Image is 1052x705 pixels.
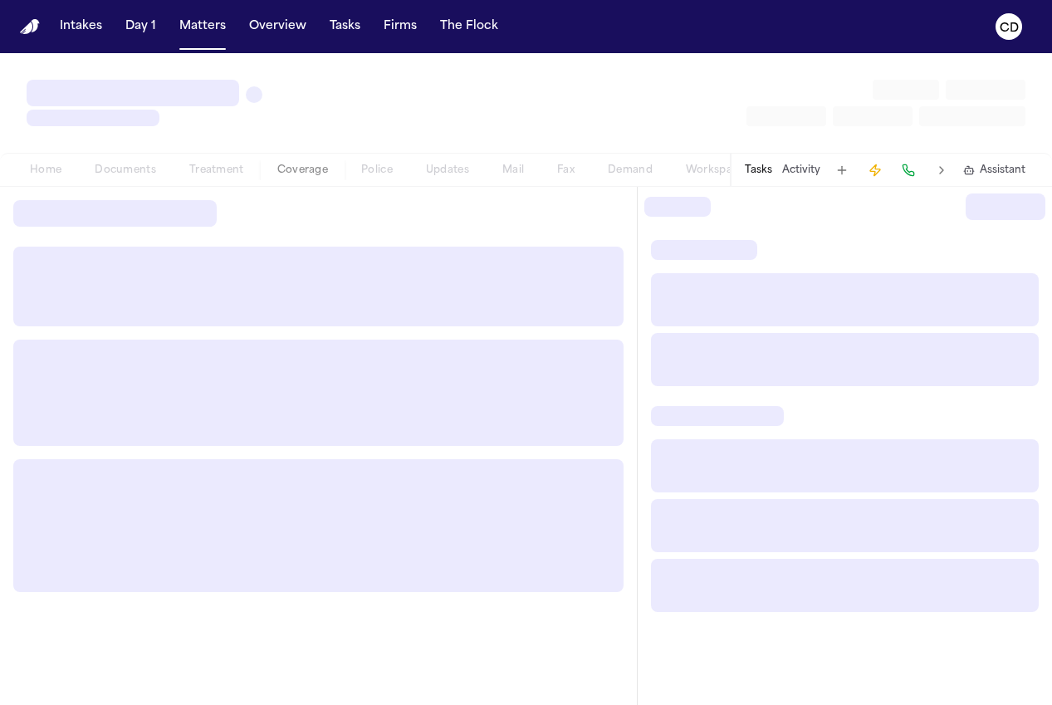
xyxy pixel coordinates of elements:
[173,12,232,42] button: Matters
[20,19,40,35] img: Finch Logo
[323,12,367,42] button: Tasks
[782,164,820,177] button: Activity
[864,159,887,182] button: Create Immediate Task
[242,12,313,42] button: Overview
[53,12,109,42] button: Intakes
[745,164,772,177] button: Tasks
[20,19,40,35] a: Home
[897,159,920,182] button: Make a Call
[377,12,423,42] button: Firms
[980,164,1025,177] span: Assistant
[433,12,505,42] button: The Flock
[963,164,1025,177] button: Assistant
[1000,22,1019,34] text: CD
[119,12,163,42] button: Day 1
[830,159,854,182] button: Add Task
